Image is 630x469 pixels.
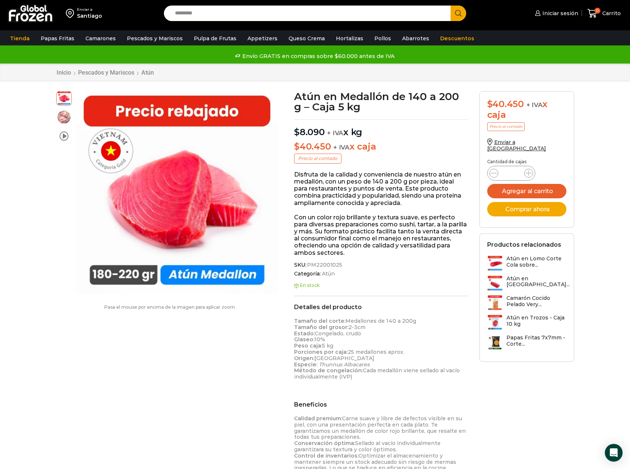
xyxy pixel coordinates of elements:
[533,6,578,21] a: Iniciar sesión
[57,90,71,105] span: atun medallon
[6,31,33,45] a: Tienda
[487,295,566,311] a: Camarón Cocido Pelado Very...
[504,168,518,178] input: Product quantity
[487,275,570,291] a: Atún en [GEOGRAPHIC_DATA]...
[506,335,566,347] h3: Papas Fritas 7x7mm - Corte...
[294,127,300,137] span: $
[487,122,525,131] p: Precio al contado
[294,318,346,324] strong: Tamaño del corte:
[294,342,322,349] strong: Peso caja:
[294,367,363,374] strong: Método de congelación:
[487,184,566,198] button: Agregar al carrito
[82,31,119,45] a: Camarones
[451,6,466,21] button: Search button
[487,139,546,152] a: Enviar a [GEOGRAPHIC_DATA]
[487,202,566,216] button: Comprar ahora
[327,129,343,137] span: + IVA
[487,99,566,120] div: x caja
[605,444,623,462] div: Open Intercom Messenger
[57,110,71,124] span: foto plato atun
[600,10,621,17] span: Carrito
[294,154,341,163] p: Precio al contado
[294,119,468,138] p: x kg
[594,8,600,14] span: 0
[56,69,71,76] a: Inicio
[294,415,342,422] strong: Calidad premium:
[319,361,370,368] em: Thunnus Albacares
[506,256,566,268] h3: Atún en Lomo Corte Cola sobre...
[66,7,77,20] img: address-field-icon.svg
[294,171,468,206] p: Disfruta de la calidad y conveniencia de nuestro atún en medallón, con un peso de 140 a 200 g por...
[285,31,329,45] a: Queso Crema
[294,336,314,343] strong: Glaseo:
[294,304,468,311] h2: Detalles del producto
[294,401,468,408] h2: Beneficios
[294,452,358,459] strong: Control de inventarios:
[487,256,566,271] a: Atún en Lomo Corte Cola sobre...
[294,361,317,368] strong: Especie:
[56,69,154,76] nav: Breadcrumb
[78,69,135,76] a: Pescados y Mariscos
[371,31,395,45] a: Pollos
[294,318,468,380] p: Medallones de 140 a 200g 2-3cm Congelado, crudo 10% 5 kg 25 medallones aprox. [GEOGRAPHIC_DATA] C...
[294,214,468,256] p: Con un color rojo brillante y textura suave, es perfecto para diversas preparaciones como sushi, ...
[398,31,433,45] a: Abarrotes
[294,349,348,355] strong: Porciones por caja:
[294,127,325,137] bdi: 8.090
[294,324,348,331] strong: Tamaño del grosor:
[294,141,331,152] bdi: 40.450
[77,7,102,12] div: Enviar a
[332,31,367,45] a: Hortalizas
[487,335,566,350] a: Papas Fritas 7x7mm - Corte...
[321,271,335,277] a: Atún
[506,315,566,327] h3: Atún en Trozos - Caja 10 kg
[487,315,566,331] a: Atún en Trozos - Caja 10 kg
[294,440,355,446] strong: Conservación óptima:
[294,330,315,337] strong: Estado:
[37,31,78,45] a: Papas Fritas
[586,5,623,22] a: 0 Carrito
[294,91,468,112] h1: Atún en Medallón de 140 a 200 g – Caja 5 kg
[244,31,281,45] a: Appetizers
[294,262,468,268] span: SKU:
[506,295,566,308] h3: Camarón Cocido Pelado Very...
[123,31,186,45] a: Pescados y Mariscos
[294,271,468,277] span: Categoría:
[487,159,566,164] p: Cantidad de cajas
[487,99,524,109] bdi: 40.450
[540,10,578,17] span: Iniciar sesión
[294,141,300,152] span: $
[77,12,102,20] div: Santiago
[487,99,493,109] span: $
[526,101,543,109] span: + IVA
[294,355,314,362] strong: Origen:
[487,241,561,248] h2: Productos relacionados
[333,144,350,151] span: + IVA
[437,31,478,45] a: Descuentos
[190,31,240,45] a: Pulpa de Frutas
[506,275,570,288] h3: Atún en [GEOGRAPHIC_DATA]...
[141,69,154,76] a: Atún
[294,141,468,152] p: x caja
[294,283,468,288] p: En stock
[56,305,283,310] p: Pasa el mouse por encima de la imagen para aplicar zoom
[306,262,342,268] span: PM22001025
